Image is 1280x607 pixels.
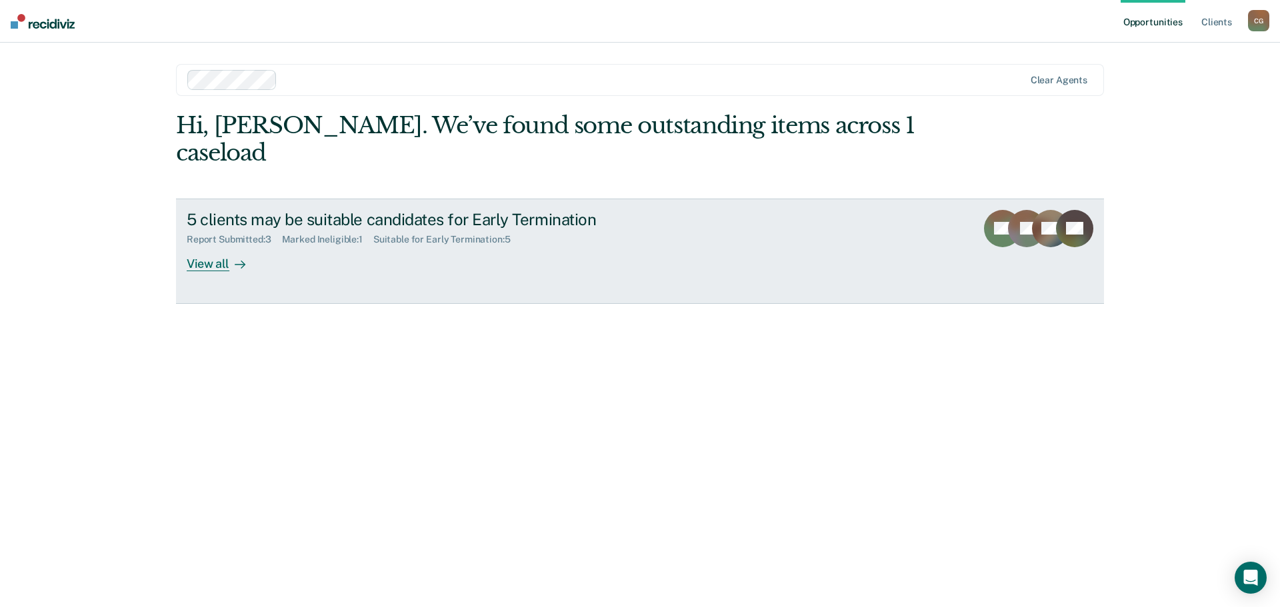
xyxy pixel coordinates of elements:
[1248,10,1269,31] button: CG
[176,112,919,167] div: Hi, [PERSON_NAME]. We’ve found some outstanding items across 1 caseload
[1248,10,1269,31] div: C G
[373,234,521,245] div: Suitable for Early Termination : 5
[1235,562,1267,594] div: Open Intercom Messenger
[187,245,261,271] div: View all
[282,234,373,245] div: Marked Ineligible : 1
[11,14,75,29] img: Recidiviz
[187,234,282,245] div: Report Submitted : 3
[1031,75,1087,86] div: Clear agents
[176,199,1104,304] a: 5 clients may be suitable candidates for Early TerminationReport Submitted:3Marked Ineligible:1Su...
[187,210,655,229] div: 5 clients may be suitable candidates for Early Termination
